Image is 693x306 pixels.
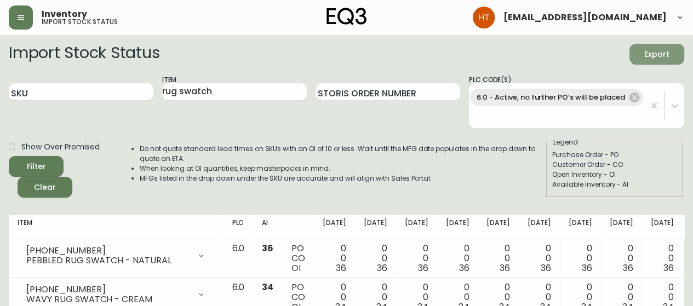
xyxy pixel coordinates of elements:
[552,150,677,160] div: Purchase Order - PO
[26,295,190,304] div: WAVY RUG SWATCH - CREAM
[314,215,355,239] th: [DATE]
[396,215,437,239] th: [DATE]
[552,170,677,180] div: Open Inventory - OI
[9,44,159,65] h2: Import Stock Status
[27,160,46,174] div: Filter
[663,262,674,274] span: 36
[437,215,478,239] th: [DATE]
[26,181,64,194] span: Clear
[253,215,283,239] th: AI
[327,8,367,25] img: logo
[223,239,253,278] td: 6.0
[470,91,632,103] span: 6.0 - Active, no further PO’s will be placed
[560,215,601,239] th: [DATE]
[601,215,642,239] th: [DATE]
[355,215,396,239] th: [DATE]
[9,156,64,177] button: Filter
[26,256,190,265] div: PEBBLED RUG SWATCH - NATURAL
[486,244,510,273] div: 0 0
[528,244,551,273] div: 0 0
[470,89,643,106] div: 6.0 - Active, no further PO’s will be placed
[291,262,301,274] span: OI
[582,262,592,274] span: 36
[552,180,677,189] div: Available Inventory - AI
[336,262,346,274] span: 36
[552,137,579,147] legend: Legend
[9,215,223,239] th: Item
[405,244,428,273] div: 0 0
[140,174,545,183] li: MFGs listed in the drop down under the SKU are accurate and will align with Sales Portal.
[552,160,677,170] div: Customer Order - CO
[500,262,510,274] span: 36
[21,141,100,153] span: Show Over Promised
[262,242,273,255] span: 36
[622,262,633,274] span: 36
[26,246,190,256] div: [PHONE_NUMBER]
[638,48,675,61] span: Export
[629,44,684,65] button: Export
[418,262,428,274] span: 36
[569,244,592,273] div: 0 0
[42,19,118,25] h5: import stock status
[18,244,214,268] div: [PHONE_NUMBER]PEBBLED RUG SWATCH - NATURAL
[262,281,273,293] span: 34
[223,215,253,239] th: PLC
[140,144,545,164] li: Do not quote standard lead times on SKUs with an OI of 10 or less. Wait until the MFG date popula...
[18,177,72,198] button: Clear
[42,10,87,19] span: Inventory
[610,244,633,273] div: 0 0
[459,262,469,274] span: 36
[503,13,667,22] span: [EMAIL_ADDRESS][DOMAIN_NAME]
[377,262,387,274] span: 36
[642,215,683,239] th: [DATE]
[140,164,545,174] li: When looking at OI quantities, keep masterpacks in mind.
[473,7,495,28] img: cadcaaaf975f2b29e0fd865e7cfaed0d
[364,244,387,273] div: 0 0
[445,244,469,273] div: 0 0
[519,215,560,239] th: [DATE]
[541,262,551,274] span: 36
[291,244,305,273] div: PO CO
[26,285,190,295] div: [PHONE_NUMBER]
[650,244,674,273] div: 0 0
[478,215,519,239] th: [DATE]
[323,244,346,273] div: 0 0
